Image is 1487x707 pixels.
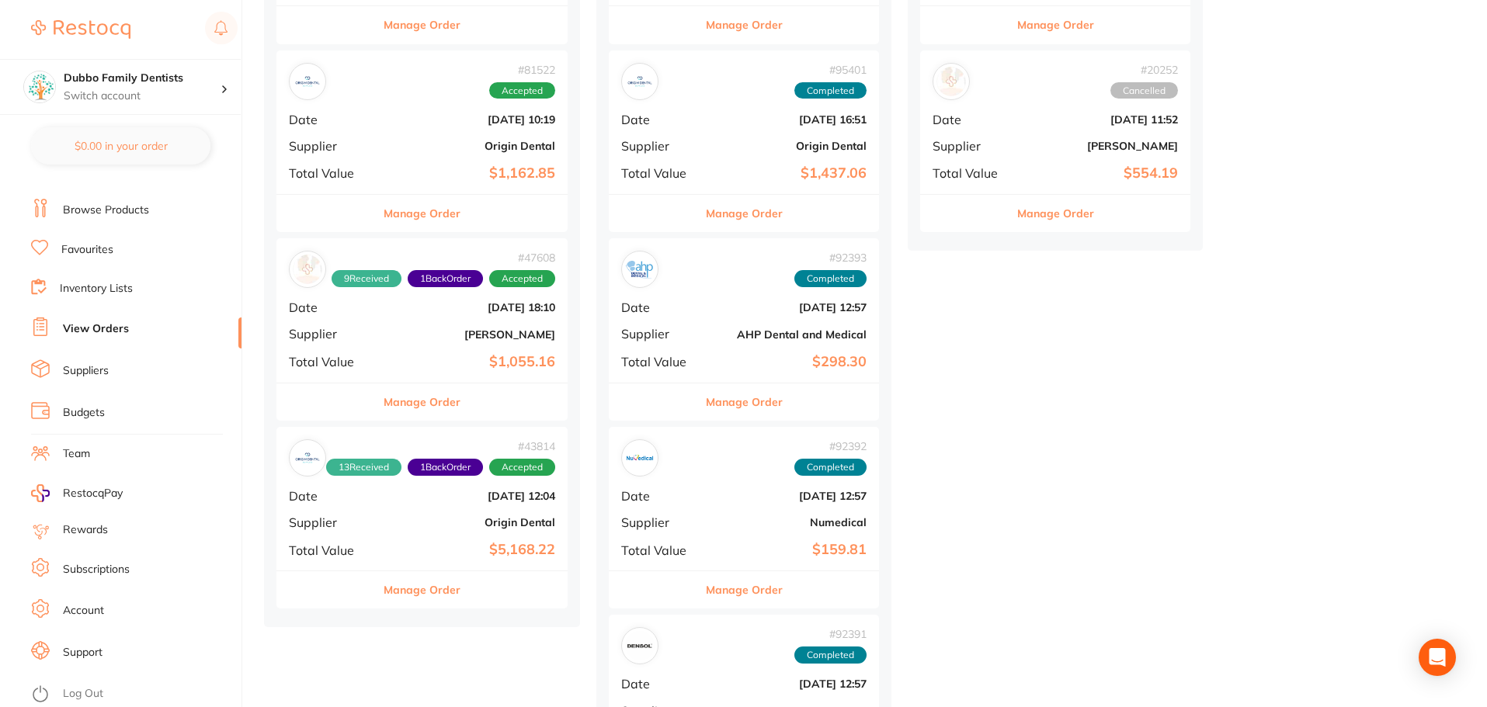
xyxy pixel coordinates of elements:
[933,139,1010,153] span: Supplier
[625,443,655,473] img: Numedical
[60,281,133,296] a: Inventory Lists
[621,113,699,126] span: Date
[1023,165,1178,182] b: $554.19
[706,383,783,421] button: Manage Order
[489,64,555,76] span: # 81522
[408,459,483,476] span: Back orders
[706,571,783,608] button: Manage Order
[794,251,867,264] span: # 92393
[794,64,867,76] span: # 95401
[625,255,655,284] img: AHP Dental and Medical
[289,327,373,341] span: Supplier
[31,484,123,502] a: RestocqPay
[489,270,555,287] span: Accepted
[24,71,55,102] img: Dubbo Family Dentists
[31,20,130,39] img: Restocq Logo
[63,405,105,421] a: Budgets
[289,166,373,180] span: Total Value
[64,71,221,86] h4: Dubbo Family Dentists
[289,515,373,529] span: Supplier
[625,67,655,96] img: Origin Dental
[289,489,373,503] span: Date
[1017,195,1094,232] button: Manage Order
[711,140,867,152] b: Origin Dental
[621,300,699,314] span: Date
[386,140,555,152] b: Origin Dental
[384,195,460,232] button: Manage Order
[933,166,1010,180] span: Total Value
[31,127,210,165] button: $0.00 in your order
[289,139,373,153] span: Supplier
[63,522,108,538] a: Rewards
[386,328,555,341] b: [PERSON_NAME]
[711,354,867,370] b: $298.30
[31,12,130,47] a: Restocq Logo
[63,446,90,462] a: Team
[332,251,555,264] span: # 47608
[621,489,699,503] span: Date
[706,6,783,43] button: Manage Order
[711,113,867,126] b: [DATE] 16:51
[711,678,867,690] b: [DATE] 12:57
[293,443,322,473] img: Origin Dental
[326,440,555,452] span: # 43814
[1017,6,1094,43] button: Manage Order
[384,383,460,421] button: Manage Order
[61,242,113,258] a: Favourites
[63,486,123,501] span: RestocqPay
[794,82,867,99] span: Completed
[794,440,867,452] span: # 92392
[386,354,555,370] b: $1,055.16
[384,571,460,608] button: Manage Order
[794,270,867,287] span: Completed
[386,542,555,558] b: $5,168.22
[386,490,555,502] b: [DATE] 12:04
[711,542,867,558] b: $159.81
[386,113,555,126] b: [DATE] 10:19
[63,203,149,218] a: Browse Products
[276,238,568,421] div: Henry Schein Halas#476089Received1BackOrderAcceptedDate[DATE] 18:10Supplier[PERSON_NAME]Total Val...
[289,355,373,369] span: Total Value
[711,328,867,341] b: AHP Dental and Medical
[293,255,322,284] img: Henry Schein Halas
[332,270,401,287] span: Received
[621,515,699,529] span: Supplier
[621,677,699,691] span: Date
[621,139,699,153] span: Supplier
[711,165,867,182] b: $1,437.06
[933,113,1010,126] span: Date
[63,562,130,577] a: Subscriptions
[794,628,867,640] span: # 92391
[794,646,867,664] span: Completed
[64,88,221,104] p: Switch account
[711,516,867,529] b: Numedical
[31,682,237,707] button: Log Out
[63,686,103,702] a: Log Out
[386,165,555,182] b: $1,162.85
[794,459,867,476] span: Completed
[621,543,699,557] span: Total Value
[936,67,966,96] img: Henry Schein Halas
[384,6,460,43] button: Manage Order
[386,301,555,314] b: [DATE] 18:10
[1110,82,1178,99] span: Cancelled
[326,459,401,476] span: Received
[276,427,568,609] div: Origin Dental#4381413Received1BackOrderAcceptedDate[DATE] 12:04SupplierOrigin DentalTotal Value$5...
[63,645,102,660] a: Support
[386,516,555,529] b: Origin Dental
[711,490,867,502] b: [DATE] 12:57
[621,166,699,180] span: Total Value
[625,631,655,660] img: DENSOL
[1023,140,1178,152] b: [PERSON_NAME]
[63,321,129,337] a: View Orders
[289,113,373,126] span: Date
[706,195,783,232] button: Manage Order
[621,355,699,369] span: Total Value
[293,67,322,96] img: Origin Dental
[63,603,104,619] a: Account
[489,459,555,476] span: Accepted
[621,327,699,341] span: Supplier
[31,484,50,502] img: RestocqPay
[711,301,867,314] b: [DATE] 12:57
[408,270,483,287] span: Back orders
